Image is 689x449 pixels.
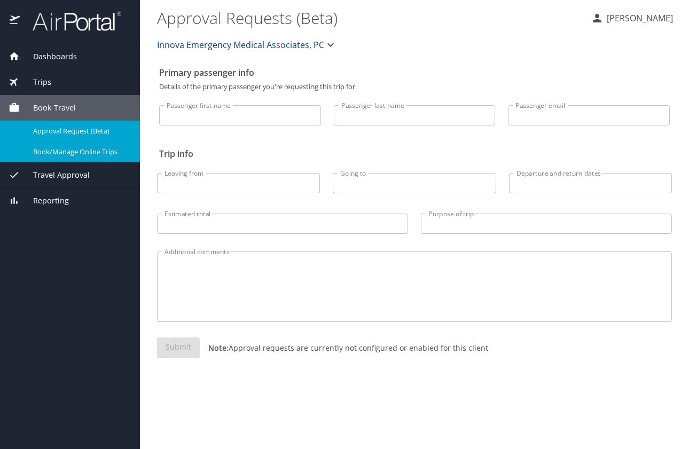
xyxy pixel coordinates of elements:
button: [PERSON_NAME] [586,9,677,28]
span: Approval Request (Beta) [33,126,127,136]
img: airportal-logo.png [21,11,121,31]
span: Book/Manage Online Trips [33,147,127,157]
p: Approval requests are currently not configured or enabled for this client [200,342,488,353]
img: icon-airportal.png [10,11,21,31]
span: Innova Emergency Medical Associates, PC [157,37,324,52]
h2: Trip info [159,145,670,162]
span: Travel Approval [20,169,90,181]
p: [PERSON_NAME] [604,12,673,25]
strong: Note: [208,343,229,353]
p: Details of the primary passenger you're requesting this trip for [159,83,670,90]
span: Reporting [20,195,69,207]
span: Trips [20,76,51,88]
button: Innova Emergency Medical Associates, PC [153,34,341,56]
span: Book Travel [20,102,76,114]
span: Dashboards [20,51,77,62]
h2: Primary passenger info [159,64,670,81]
h1: Approval Requests (Beta) [157,1,582,34]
